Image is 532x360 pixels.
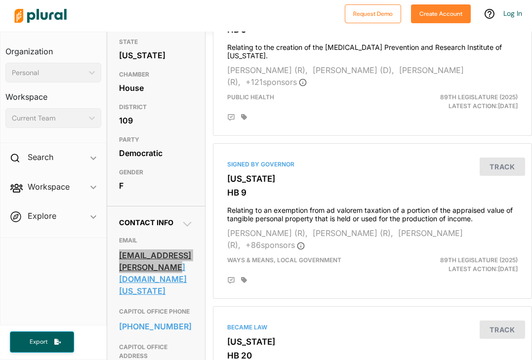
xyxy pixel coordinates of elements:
[227,114,235,121] div: Add Position Statement
[440,256,518,264] span: 89th Legislature (2025)
[5,37,101,59] h3: Organization
[119,80,193,95] div: House
[241,114,247,120] div: Add tags
[23,338,54,346] span: Export
[227,65,464,87] span: [PERSON_NAME] (R),
[246,77,307,87] span: + 121 sponsor s
[411,4,471,23] button: Create Account
[345,8,401,18] a: Request Demo
[227,228,463,250] span: [PERSON_NAME] (R),
[246,240,305,250] span: + 86 sponsor s
[119,113,193,128] div: 109
[12,68,85,78] div: Personal
[227,337,518,347] h3: [US_STATE]
[119,218,173,227] span: Contact Info
[119,248,193,298] a: [EMAIL_ADDRESS][PERSON_NAME][DOMAIN_NAME][US_STATE]
[503,9,522,18] a: Log In
[119,69,193,80] h3: CHAMBER
[423,256,525,274] div: Latest Action: [DATE]
[119,36,193,48] h3: STATE
[313,65,394,75] span: [PERSON_NAME] (D),
[12,113,85,123] div: Current Team
[345,4,401,23] button: Request Demo
[313,228,393,238] span: [PERSON_NAME] (R),
[119,134,193,146] h3: PARTY
[119,235,193,246] h3: EMAIL
[227,39,518,60] h4: Relating to the creation of the [MEDICAL_DATA] Prevention and Research Institute of [US_STATE].
[241,277,247,283] div: Add tags
[227,277,235,284] div: Add Position Statement
[440,93,518,101] span: 89th Legislature (2025)
[227,93,274,101] span: Public Health
[5,82,101,104] h3: Workspace
[411,8,471,18] a: Create Account
[227,228,308,238] span: [PERSON_NAME] (R),
[119,48,193,63] div: [US_STATE]
[10,331,74,353] button: Export
[227,256,341,264] span: Ways & Means, Local Government
[227,65,308,75] span: [PERSON_NAME] (R),
[119,166,193,178] h3: GENDER
[423,93,525,111] div: Latest Action: [DATE]
[480,158,525,176] button: Track
[119,306,193,318] h3: CAPITOL OFFICE PHONE
[119,101,193,113] h3: DISTRICT
[28,152,53,162] h2: Search
[227,160,518,169] div: Signed by Governor
[227,174,518,184] h3: [US_STATE]
[227,323,518,332] div: Became Law
[119,178,193,193] div: F
[119,146,193,160] div: Democratic
[480,320,525,339] button: Track
[227,188,518,198] h3: HB 9
[227,201,518,223] h4: Relating to an exemption from ad valorem taxation of a portion of the appraised value of tangible...
[119,319,193,334] a: [PHONE_NUMBER]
